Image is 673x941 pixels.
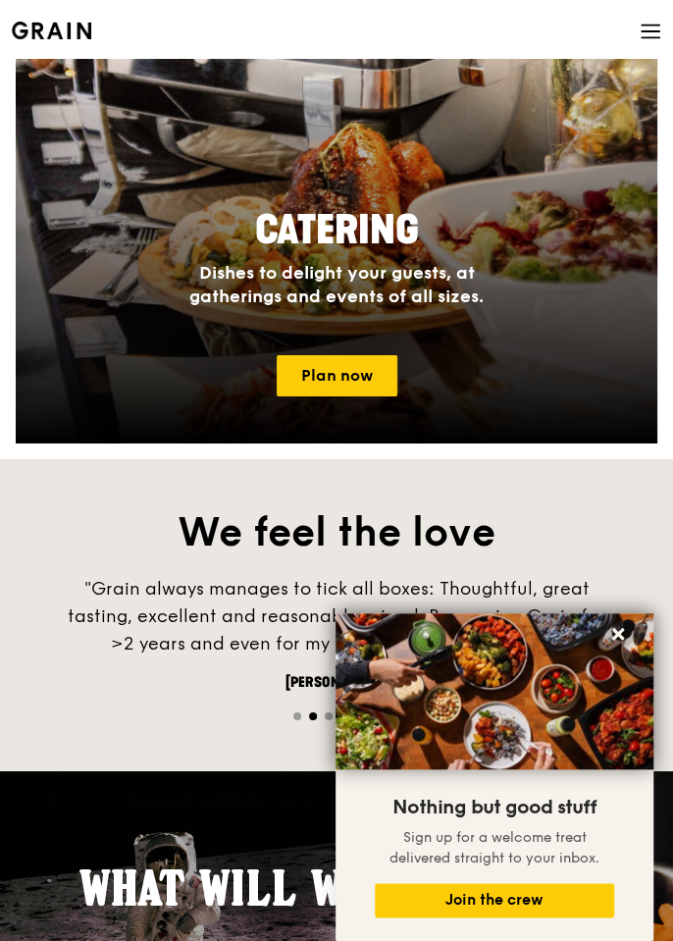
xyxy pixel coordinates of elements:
[389,829,599,866] span: Sign up for a welcome treat delivered straight to your inbox.
[42,575,631,657] div: "Grain always manages to tick all boxes: Thoughtful, great tasting, excellent and reasonably pric...
[309,712,317,720] span: Go to slide 2
[375,883,614,917] button: Join the crew
[602,618,634,650] button: Close
[189,262,484,307] span: Dishes to delight your guests, at gatherings and events of all sizes.
[277,355,397,396] a: Plan now
[325,712,333,720] span: Go to slide 3
[255,207,419,254] span: Catering
[12,22,91,39] img: Grain
[42,673,631,693] div: [PERSON_NAME]
[80,860,593,916] span: What will we eat next?
[293,712,301,720] span: Go to slide 1
[392,796,596,819] span: Nothing but good stuff
[336,613,653,769] img: DSC07876-Edit02-Large.jpeg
